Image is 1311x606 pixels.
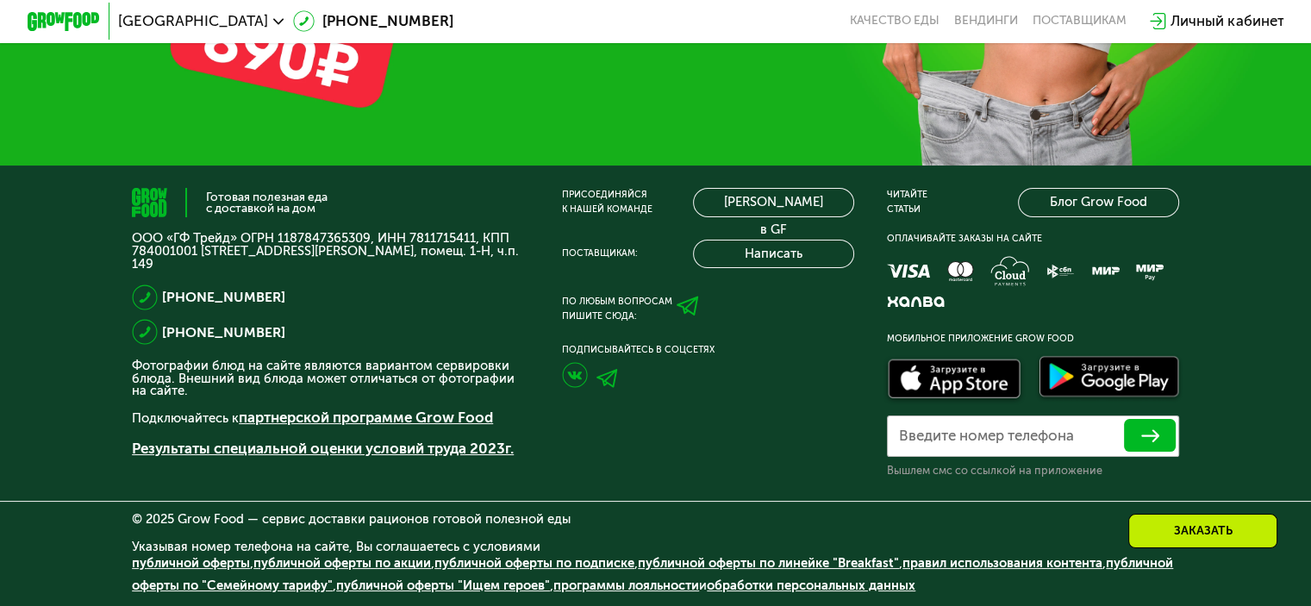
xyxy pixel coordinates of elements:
[132,232,529,270] p: ООО «ГФ Трейд» ОГРН 1187847365309, ИНН 7811715411, КПП 784001001 [STREET_ADDRESS][PERSON_NAME], п...
[638,555,899,571] a: публичной оферты по линейке "Breakfast"
[1128,514,1277,548] div: Заказать
[902,555,1102,571] a: правил использования контента
[1018,188,1178,217] a: Блог Grow Food
[239,409,493,426] a: партнерской программе Grow Food
[253,555,431,571] a: публичной оферты по акции
[562,343,854,358] div: Подписывайтесь в соцсетях
[954,14,1018,28] a: Вендинги
[693,240,853,269] button: Написать
[899,431,1074,441] label: Введите номер телефона
[693,188,853,217] a: [PERSON_NAME] в GF
[1171,10,1283,32] div: Личный кабинет
[887,188,927,217] div: Читайте статьи
[887,332,1179,347] div: Мобильное приложение Grow Food
[132,513,1179,526] div: © 2025 Grow Food — сервис доставки рационов готовой полезной еды
[562,247,638,261] div: Поставщикам:
[1033,14,1127,28] div: поставщикам
[707,578,915,593] a: обработки персональных данных
[336,578,550,593] a: публичной оферты "Ищем героев"
[887,464,1179,478] div: Вышлем смс со ссылкой на приложение
[293,10,453,32] a: [PHONE_NUMBER]
[132,407,529,428] p: Подключайтесь к
[553,578,699,593] a: программы лояльности
[118,14,268,28] span: [GEOGRAPHIC_DATA]
[1034,353,1183,405] img: Доступно в Google Play
[162,286,285,308] a: [PHONE_NUMBER]
[132,440,514,457] a: Результаты специальной оценки условий труда 2023г.
[562,188,652,217] div: Присоединяйся к нашей команде
[887,232,1179,247] div: Оплачивайте заказы на сайте
[132,540,1179,606] div: Указывая номер телефона на сайте, Вы соглашаетесь с условиями
[132,555,250,571] a: публичной оферты
[434,555,634,571] a: публичной оферты по подписке
[132,555,1173,592] a: публичной оферты по "Семейному тарифу"
[132,555,1173,592] span: , , , , , , , и
[162,322,285,343] a: [PHONE_NUMBER]
[132,359,529,397] p: Фотографии блюд на сайте являются вариантом сервировки блюда. Внешний вид блюда может отличаться ...
[206,191,328,215] div: Готовая полезная еда с доставкой на дом
[562,295,672,324] div: По любым вопросам пишите сюда:
[850,14,940,28] a: Качество еды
